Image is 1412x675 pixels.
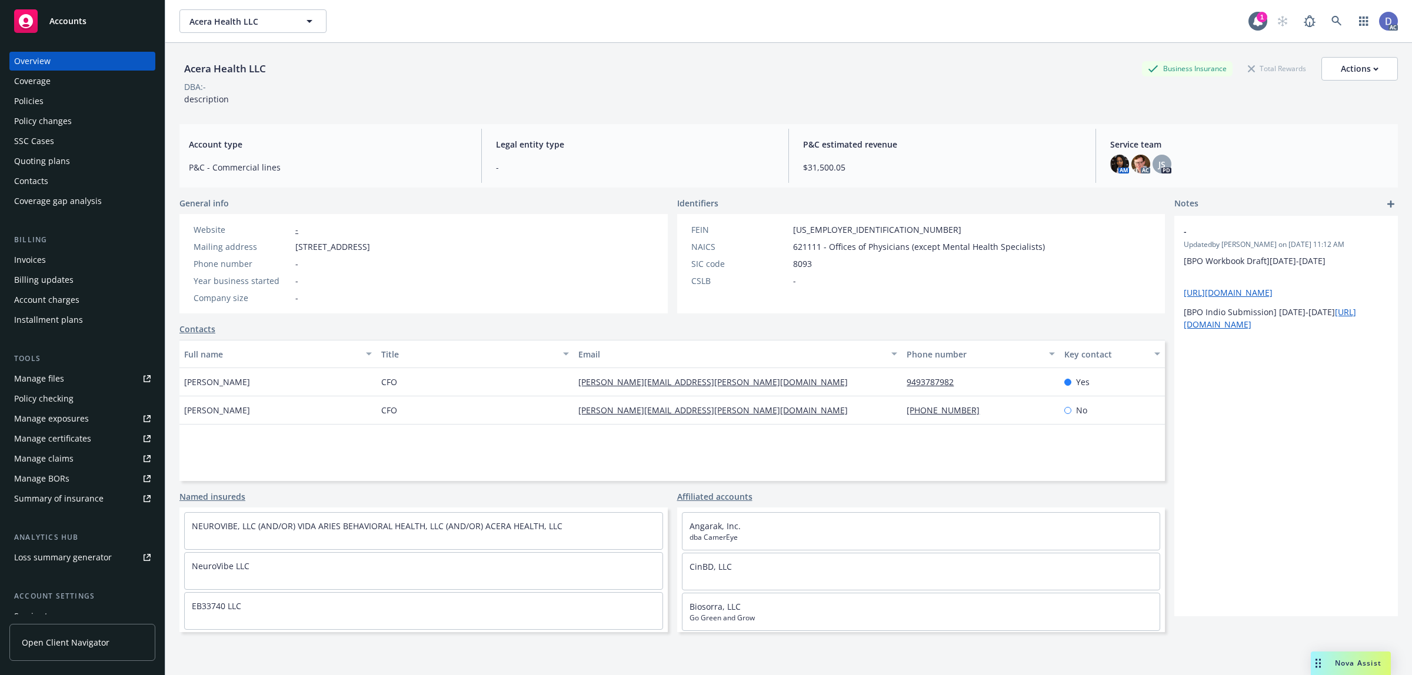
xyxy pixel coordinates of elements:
a: Named insureds [179,490,245,503]
div: Overview [14,52,51,71]
span: Account type [189,138,467,151]
a: [PERSON_NAME][EMAIL_ADDRESS][PERSON_NAME][DOMAIN_NAME] [578,376,857,387]
div: Loss summary generator [14,548,112,567]
span: [PERSON_NAME] [184,376,250,388]
img: photo [1131,155,1150,173]
div: Coverage gap analysis [14,192,102,210]
button: Email [574,340,902,368]
span: Manage exposures [9,409,155,428]
a: Policy checking [9,389,155,408]
img: photo [1110,155,1129,173]
span: - [496,161,774,173]
a: - [295,224,298,235]
div: Year business started [194,275,291,287]
a: Manage files [9,369,155,388]
div: Tools [9,353,155,365]
a: [URL][DOMAIN_NAME] [1184,287,1273,298]
span: [PERSON_NAME] [184,404,250,416]
span: Accounts [49,16,86,26]
span: - [1184,225,1358,238]
button: Nova Assist [1311,651,1391,675]
span: Acera Health LLC [189,15,291,28]
span: $31,500.05 [803,161,1081,173]
div: Manage claims [14,449,74,468]
div: CSLB [691,275,788,287]
div: DBA: - [184,81,206,93]
div: Coverage [14,72,51,91]
a: Overview [9,52,155,71]
span: Go Green and Grow [690,613,1153,623]
a: Switch app [1352,9,1376,33]
div: Drag to move [1311,651,1326,675]
span: [STREET_ADDRESS] [295,240,370,253]
a: Loss summary generator [9,548,155,567]
a: Start snowing [1271,9,1294,33]
span: - [295,292,298,304]
div: Summary of insurance [14,489,104,508]
a: Coverage gap analysis [9,192,155,210]
button: Acera Health LLC [179,9,327,33]
div: Key contact [1064,348,1147,360]
span: Updated by [PERSON_NAME] on [DATE] 11:12 AM [1184,239,1388,250]
div: Policy changes [14,112,72,131]
span: Legal entity type [496,138,774,151]
button: Title [377,340,574,368]
span: CFO [381,404,397,416]
button: Full name [179,340,377,368]
a: Contacts [179,323,215,335]
p: [BPO Indio Submission] [DATE]-[DATE] [1184,306,1388,330]
div: Account settings [9,590,155,602]
span: Nova Assist [1335,658,1381,668]
a: Manage certificates [9,429,155,448]
span: - [295,258,298,270]
div: Title [381,348,556,360]
div: Company size [194,292,291,304]
div: Policies [14,92,44,111]
div: Billing [9,234,155,246]
div: Manage BORs [14,469,69,488]
span: 8093 [793,258,812,270]
span: Service team [1110,138,1388,151]
div: Phone number [194,258,291,270]
span: JS [1158,158,1165,171]
span: Yes [1076,376,1090,388]
a: Summary of insurance [9,489,155,508]
a: Biosorra, LLC [690,601,741,612]
a: EB33740 LLC [192,600,241,611]
a: Policies [9,92,155,111]
a: CinBD, LLC [690,561,732,572]
div: Phone number [907,348,1042,360]
div: 1 [1257,12,1267,22]
a: Coverage [9,72,155,91]
button: Phone number [902,340,1060,368]
div: Total Rewards [1242,61,1312,76]
a: Affiliated accounts [677,490,752,503]
a: Manage BORs [9,469,155,488]
a: SSC Cases [9,132,155,151]
div: Installment plans [14,310,83,329]
div: Full name [184,348,359,360]
div: Policy checking [14,389,74,408]
a: Billing updates [9,270,155,289]
a: Account charges [9,290,155,309]
div: Contacts [14,172,48,191]
a: NeuroVibe LLC [192,560,249,572]
a: Policy changes [9,112,155,131]
div: Actions [1341,58,1378,80]
div: -Updatedby [PERSON_NAME] on [DATE] 11:12 AM[BPO Workbook Draft][DATE]-[DATE] [URL][DOMAIN_NAME][B... [1174,216,1398,340]
div: Mailing address [194,240,291,253]
div: Quoting plans [14,152,70,171]
a: NEUROVIBE, LLC (AND/OR) VIDA ARIES BEHAVIORAL HEALTH, LLC (AND/OR) ACERA HEALTH, LLC [192,520,562,532]
button: Actions [1321,57,1398,81]
span: - [793,275,796,287]
div: Manage certificates [14,429,91,448]
span: description [184,93,229,105]
a: [PHONE_NUMBER] [907,405,989,416]
span: 621111 - Offices of Physicians (except Mental Health Specialists) [793,240,1045,253]
img: photo [1379,12,1398,31]
a: Installment plans [9,310,155,329]
a: Contacts [9,172,155,191]
span: - [295,275,298,287]
div: SSC Cases [14,132,54,151]
div: Account charges [14,290,79,309]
